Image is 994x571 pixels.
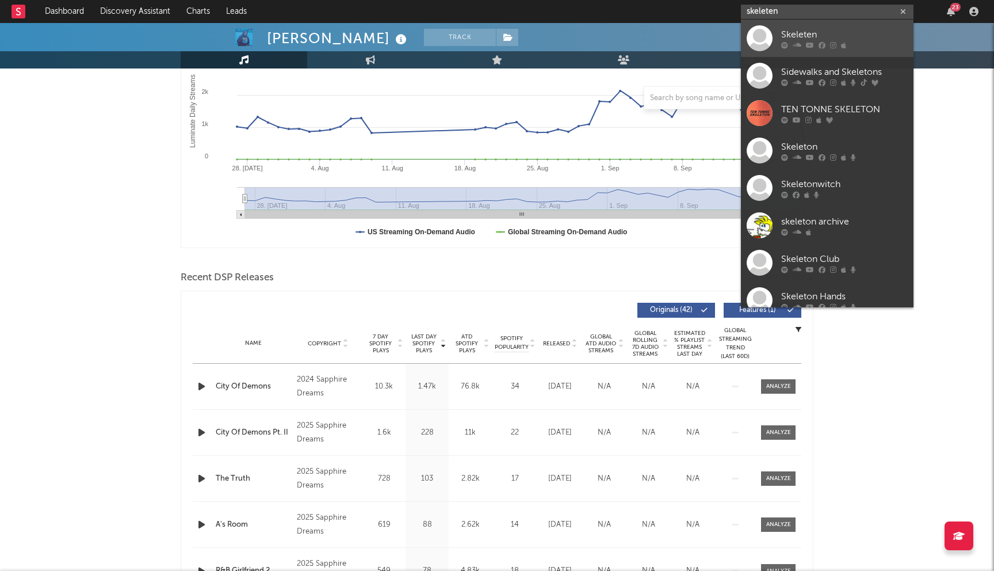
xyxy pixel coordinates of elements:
[674,473,712,485] div: N/A
[297,419,360,447] div: 2025 Sapphire Dreams
[368,228,475,236] text: US Streaming On-Demand Audio
[181,271,274,285] span: Recent DSP Releases
[585,381,624,393] div: N/A
[201,120,208,127] text: 1k
[267,29,410,48] div: [PERSON_NAME]
[408,427,446,439] div: 228
[741,5,913,19] input: Search for artists
[205,153,208,159] text: 0
[741,281,913,319] a: Skeleton Hands
[495,381,535,393] div: 34
[541,519,579,531] div: [DATE]
[527,165,548,172] text: 25. Aug
[541,473,579,485] div: [DATE]
[297,511,360,539] div: 2025 Sapphire Dreams
[365,427,403,439] div: 1.6k
[781,102,908,116] div: TEN TONNE SKELETON
[585,333,617,354] span: Global ATD Audio Streams
[781,65,908,79] div: Sidewalks and Skeletons
[216,339,291,348] div: Name
[452,333,482,354] span: ATD Spotify Plays
[629,519,668,531] div: N/A
[674,381,712,393] div: N/A
[408,381,446,393] div: 1.47k
[216,427,291,439] a: City Of Demons Pt. II
[741,207,913,244] a: skeleton archive
[408,519,446,531] div: 88
[189,74,197,147] text: Luminate Daily Streams
[781,140,908,154] div: Skeleton
[644,94,766,103] input: Search by song name or URL
[637,303,715,318] button: Originals(42)
[741,94,913,132] a: TEN TONNE SKELETON
[541,381,579,393] div: [DATE]
[645,307,698,314] span: Originals ( 42 )
[781,290,908,303] div: Skeleton Hands
[382,165,403,172] text: 11. Aug
[297,373,360,401] div: 2024 Sapphire Dreams
[452,473,489,485] div: 2.82k
[495,519,535,531] div: 14
[950,3,961,12] div: 23
[297,465,360,493] div: 2025 Sapphire Dreams
[424,29,496,46] button: Track
[674,330,705,357] span: Estimated % Playlist Streams Last Day
[408,333,439,354] span: Last Day Spotify Plays
[365,381,403,393] div: 10.3k
[629,427,668,439] div: N/A
[452,519,489,531] div: 2.62k
[232,165,263,172] text: 28. [DATE]
[781,28,908,41] div: Skeleten
[308,340,341,347] span: Copyright
[216,519,291,531] a: A's Room
[674,165,692,172] text: 8. Sep
[741,169,913,207] a: Skeletonwitch
[781,177,908,191] div: Skeletonwitch
[365,473,403,485] div: 728
[585,427,624,439] div: N/A
[365,519,403,531] div: 619
[781,252,908,266] div: Skeleton Club
[452,427,489,439] div: 11k
[541,427,579,439] div: [DATE]
[311,165,329,172] text: 4. Aug
[601,165,620,172] text: 1. Sep
[495,334,529,352] span: Spotify Popularity
[741,20,913,57] a: Skeleten
[741,57,913,94] a: Sidewalks and Skeletons
[585,473,624,485] div: N/A
[629,473,668,485] div: N/A
[741,244,913,281] a: Skeleton Club
[947,7,955,16] button: 23
[741,132,913,169] a: Skeleton
[452,381,489,393] div: 76.8k
[585,519,624,531] div: N/A
[181,17,813,248] svg: Luminate Daily Consumption
[216,381,291,393] a: City Of Demons
[781,215,908,229] div: skeleton archive
[674,519,712,531] div: N/A
[674,427,712,439] div: N/A
[495,427,535,439] div: 22
[408,473,446,485] div: 103
[543,340,570,347] span: Released
[629,330,661,357] span: Global Rolling 7D Audio Streams
[365,333,396,354] span: 7 Day Spotify Plays
[508,228,628,236] text: Global Streaming On-Demand Audio
[629,381,668,393] div: N/A
[731,307,784,314] span: Features ( 1 )
[724,303,801,318] button: Features(1)
[216,473,291,485] a: The Truth
[718,326,752,361] div: Global Streaming Trend (Last 60D)
[454,165,476,172] text: 18. Aug
[495,473,535,485] div: 17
